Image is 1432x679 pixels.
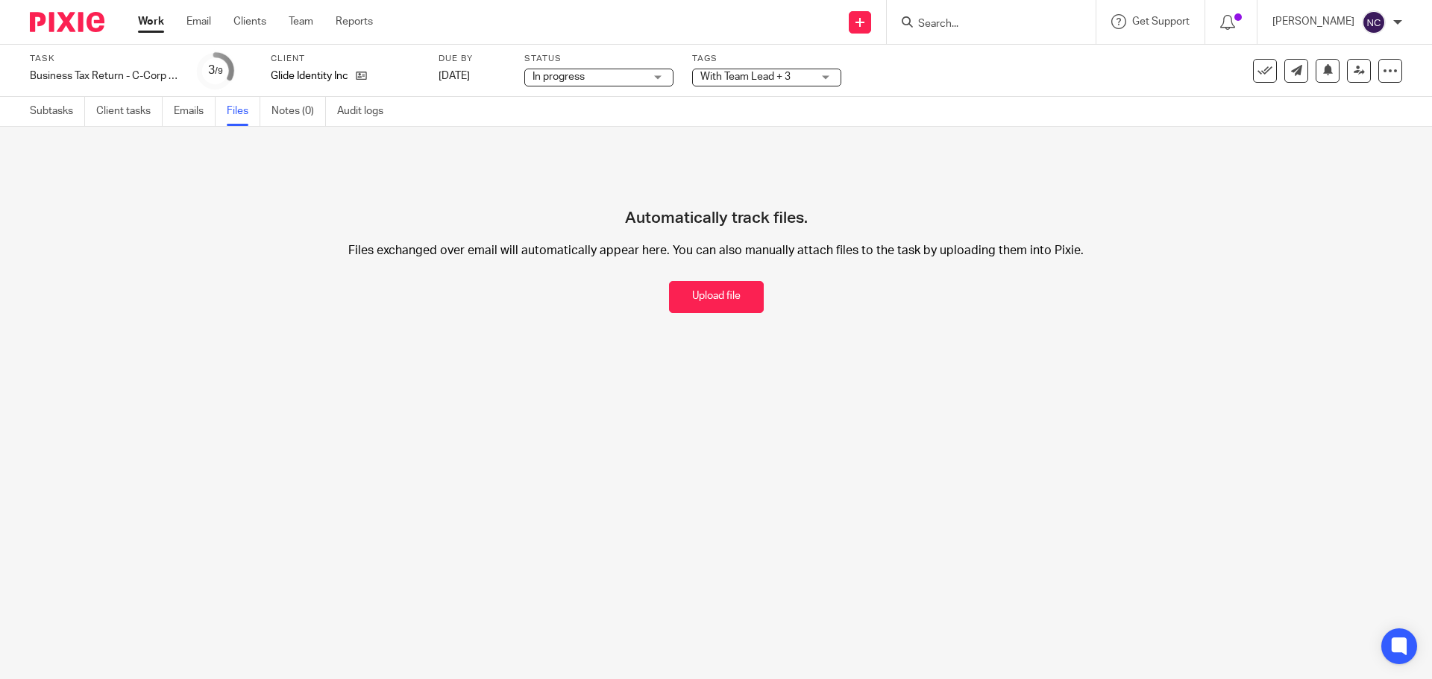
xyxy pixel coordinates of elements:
[271,53,420,65] label: Client
[439,71,470,81] span: [DATE]
[692,53,841,65] label: Tags
[186,14,211,29] a: Email
[336,14,373,29] a: Reports
[524,53,673,65] label: Status
[233,14,266,29] a: Clients
[1272,14,1354,29] p: [PERSON_NAME]
[259,243,1174,259] p: Files exchanged over email will automatically appear here. You can also manually attach files to ...
[30,97,85,126] a: Subtasks
[337,97,395,126] a: Audit logs
[669,281,764,313] button: Upload file
[1132,16,1190,27] span: Get Support
[271,69,348,83] p: Glide Identity Inc
[700,72,791,82] span: With Team Lead + 3
[30,12,104,32] img: Pixie
[227,97,260,126] a: Files
[208,62,223,79] div: 3
[96,97,163,126] a: Client tasks
[289,14,313,29] a: Team
[439,53,506,65] label: Due by
[30,69,179,83] div: Business Tax Return - C-Corp - On Extension
[1362,10,1386,34] img: svg%3E
[271,97,326,126] a: Notes (0)
[174,97,216,126] a: Emails
[533,72,585,82] span: In progress
[138,14,164,29] a: Work
[215,67,223,75] small: /9
[917,18,1051,31] input: Search
[30,53,179,65] label: Task
[625,157,808,228] h4: Automatically track files.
